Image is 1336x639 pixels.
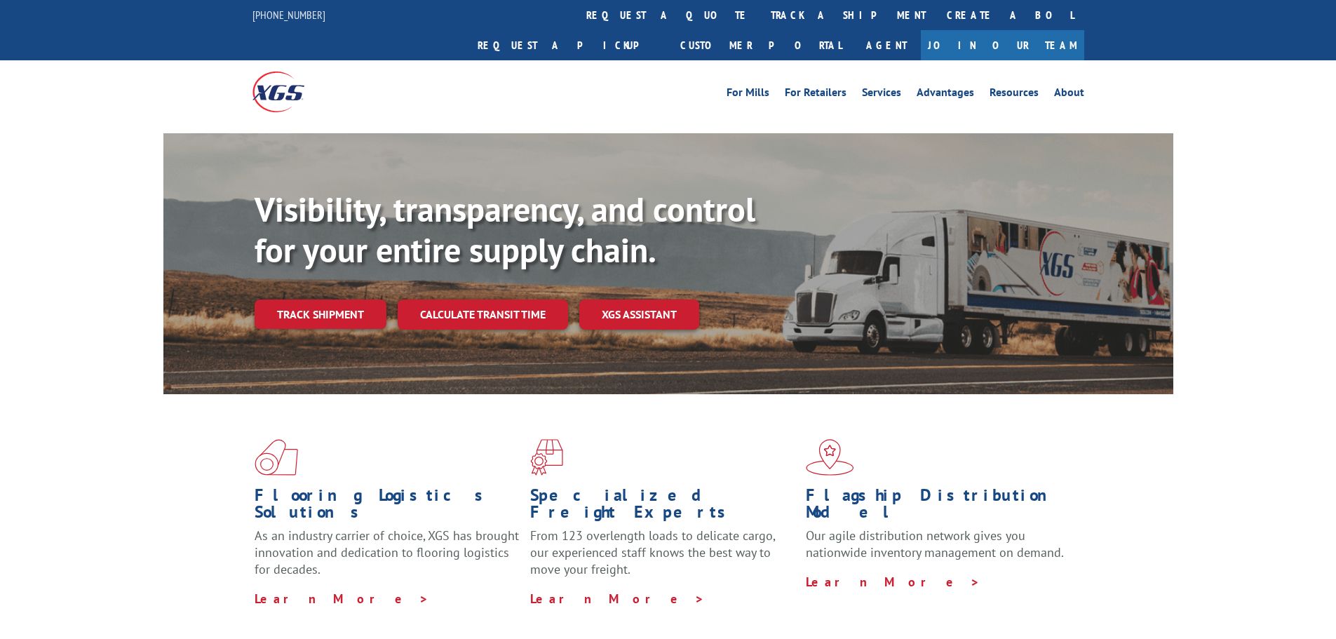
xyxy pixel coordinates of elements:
b: Visibility, transparency, and control for your entire supply chain. [255,187,755,271]
a: Request a pickup [467,30,670,60]
h1: Specialized Freight Experts [530,487,795,527]
a: [PHONE_NUMBER] [252,8,325,22]
a: Calculate transit time [398,300,568,330]
a: For Retailers [785,87,846,102]
a: About [1054,87,1084,102]
span: Our agile distribution network gives you nationwide inventory management on demand. [806,527,1064,560]
a: XGS ASSISTANT [579,300,699,330]
a: For Mills [727,87,769,102]
a: Resources [990,87,1039,102]
img: xgs-icon-focused-on-flooring-red [530,439,563,476]
a: Services [862,87,901,102]
h1: Flooring Logistics Solutions [255,487,520,527]
a: Advantages [917,87,974,102]
a: Learn More > [530,591,705,607]
a: Learn More > [806,574,980,590]
span: As an industry carrier of choice, XGS has brought innovation and dedication to flooring logistics... [255,527,519,577]
a: Learn More > [255,591,429,607]
a: Agent [852,30,921,60]
img: xgs-icon-flagship-distribution-model-red [806,439,854,476]
p: From 123 overlength loads to delicate cargo, our experienced staff knows the best way to move you... [530,527,795,590]
a: Track shipment [255,300,386,329]
h1: Flagship Distribution Model [806,487,1071,527]
a: Join Our Team [921,30,1084,60]
img: xgs-icon-total-supply-chain-intelligence-red [255,439,298,476]
a: Customer Portal [670,30,852,60]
